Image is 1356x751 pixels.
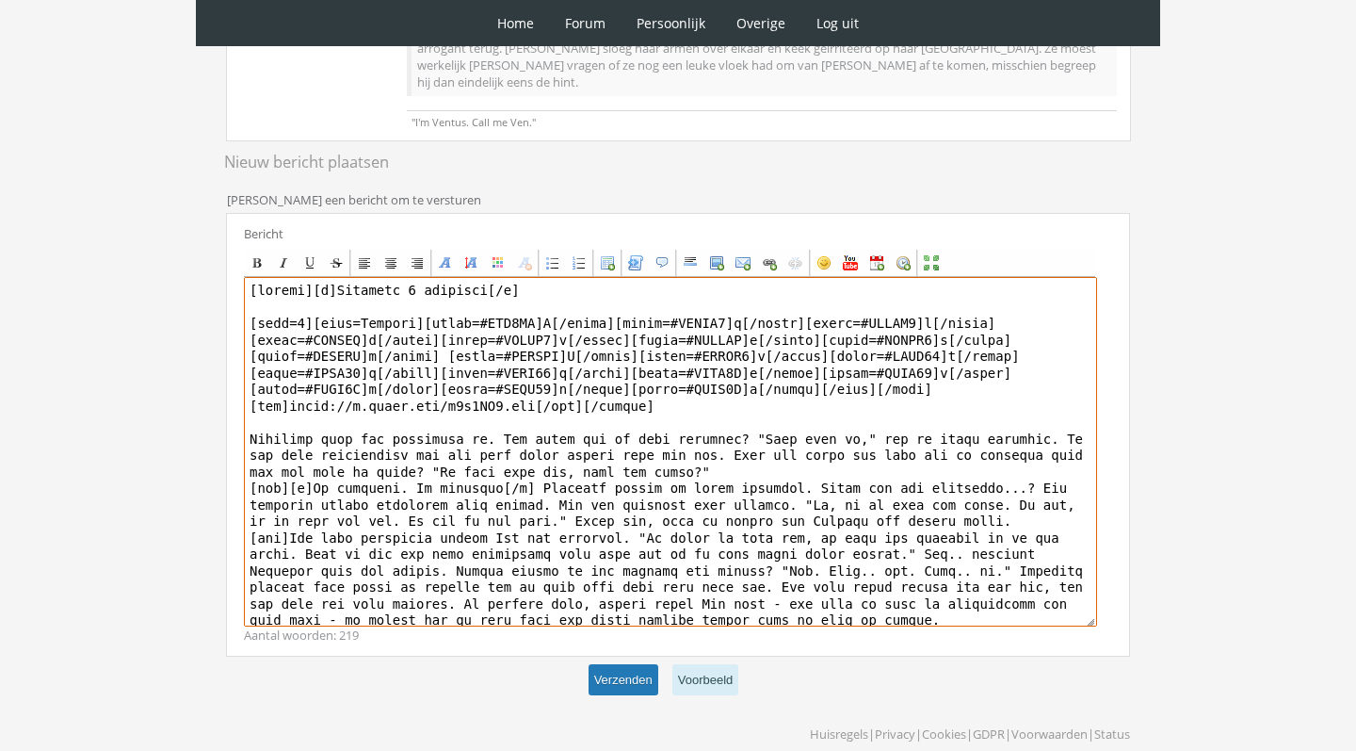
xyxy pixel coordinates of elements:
a: Huisregels [810,726,868,743]
div: Unlink [788,255,803,270]
div: Insert a horizontal rule [683,255,698,270]
div: Insert a YouTube video [843,255,858,270]
a: Insert current date [864,251,889,275]
div: Underline [302,255,317,270]
a: Center [379,251,403,275]
a: Maximize (Ctrl+Shift+M) [919,251,944,275]
div: Bullet list [545,255,560,270]
button: Verzenden [589,664,658,695]
div: Align left [357,255,372,270]
a: Privacy [875,726,915,743]
div: Align right [410,255,425,270]
a: Insert a table [595,251,620,275]
div: Font Name [438,255,453,270]
div: Italic [276,255,291,270]
a: GDPR [973,726,1005,743]
div: Remove Formatting [517,255,532,270]
a: Cookies [922,726,966,743]
a: Insert current time [891,251,915,275]
a: Strikethrough [324,251,348,275]
a: Insert an image [704,251,729,275]
a: Align left [352,251,377,275]
a: Italic (Ctrl+I) [271,251,296,275]
a: Status [1094,726,1130,743]
a: Font Size [460,251,484,275]
div: Code [628,255,643,270]
a: Align right [405,251,429,275]
div: Insert a link [762,255,777,270]
div: Maximize [924,255,939,270]
div: Center [383,255,398,270]
a: Insert a YouTube video [838,251,863,275]
a: Insert a link [757,251,782,275]
a: Remove Formatting [512,251,537,275]
a: Bullet list [541,251,565,275]
legend: [PERSON_NAME] een bericht om te versturen [226,182,551,213]
a: Font Name [433,251,458,275]
div: Insert an email [735,255,751,270]
div: Insert current time [896,255,911,270]
span: Nieuw bericht plaatsen [224,151,389,172]
a: Code [623,251,648,275]
label: Bericht [244,225,1112,250]
button: Voorbeeld [672,664,739,695]
a: Insert an emoticon [812,251,836,275]
a: Insert a Quote [650,251,674,275]
a: Insert a horizontal rule [678,251,702,275]
div: Font Color [491,255,506,270]
div: Insert an emoticon [816,255,831,270]
div: Insert current date [869,255,884,270]
div: Bold [250,255,265,270]
p: | | | | | [810,719,1130,743]
div: Aantal woorden: 219 [244,627,1112,645]
div: Insert a table [600,255,615,270]
a: Ordered list [567,251,591,275]
div: Font Size [464,255,479,270]
a: Bold (Ctrl+B) [245,251,269,275]
a: Voorwaarden [1011,726,1088,743]
div: Strikethrough [329,255,344,270]
div: Ordered list [572,255,587,270]
a: Font Color [486,251,510,275]
a: Insert an email [731,251,755,275]
p: "I'm Ventus. Call me Ven." [407,110,1117,129]
a: Unlink [783,251,808,275]
div: Insert a Quote [654,255,670,270]
div: Insert an image [709,255,724,270]
a: Underline (Ctrl+U) [298,251,322,275]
